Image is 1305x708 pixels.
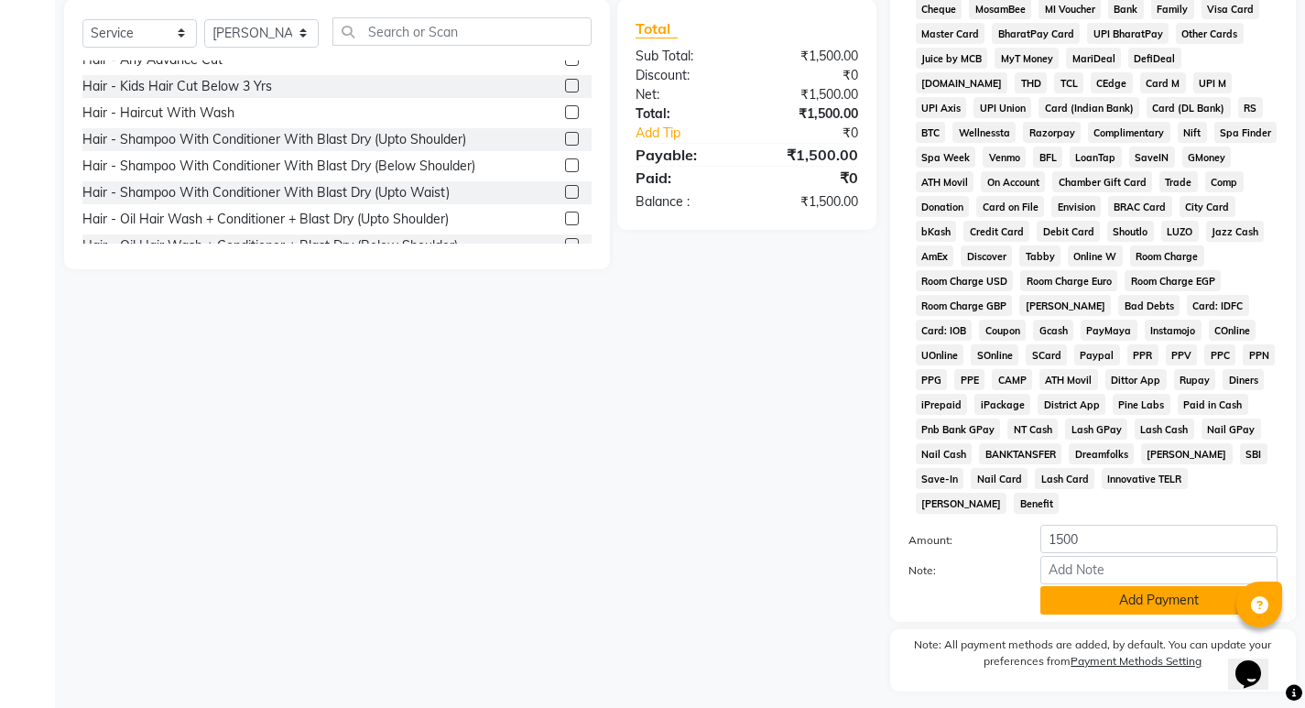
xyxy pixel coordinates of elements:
[1178,122,1207,143] span: Nift
[979,320,1026,341] span: Coupon
[1118,295,1180,316] span: Bad Debts
[916,344,964,365] span: UOnline
[981,171,1045,192] span: On Account
[82,183,450,202] div: Hair - Shampoo With Conditioner With Blast Dry (Upto Waist)
[746,144,871,166] div: ₹1,500.00
[1052,171,1152,192] span: Chamber Gift Card
[973,97,1031,118] span: UPI Union
[1038,394,1105,415] span: District App
[954,369,984,390] span: PPE
[1240,443,1267,464] span: SBI
[746,47,871,66] div: ₹1,500.00
[1065,419,1127,440] span: Lash GPay
[1040,586,1278,615] button: Add Payment
[908,637,1278,677] label: Note: All payment methods are added, by default. You can update your preferences from
[1238,97,1263,118] span: RS
[1161,221,1199,242] span: LUZO
[1209,320,1256,341] span: COnline
[746,167,871,189] div: ₹0
[1026,344,1067,365] span: SCard
[1125,270,1221,291] span: Room Charge EGP
[1033,320,1073,341] span: Gcash
[916,147,976,168] span: Spa Week
[916,468,964,489] span: Save-In
[1223,369,1264,390] span: Diners
[1108,196,1172,217] span: BRAC Card
[1107,221,1154,242] span: Shoutlo
[961,245,1012,267] span: Discover
[1159,171,1198,192] span: Trade
[622,167,746,189] div: Paid:
[82,77,272,96] div: Hair - Kids Hair Cut Below 3 Yrs
[971,344,1018,365] span: SOnline
[1040,556,1278,584] input: Add Note
[895,562,1027,579] label: Note:
[636,19,678,38] span: Total
[1039,369,1098,390] span: ATH Movil
[1074,344,1120,365] span: Paypal
[332,17,592,46] input: Search or Scan
[1066,48,1121,69] span: MariDeal
[1193,72,1233,93] span: UPI M
[622,66,746,85] div: Discount:
[1129,147,1175,168] span: SaveIN
[746,66,871,85] div: ₹0
[895,532,1027,549] label: Amount:
[992,23,1080,44] span: BharatPay Card
[916,419,1001,440] span: Pnb Bank GPay
[1051,196,1101,217] span: Envision
[963,221,1029,242] span: Credit Card
[1105,369,1167,390] span: Dittor App
[1068,245,1123,267] span: Online W
[1205,171,1244,192] span: Comp
[1130,245,1204,267] span: Room Charge
[82,157,475,176] div: Hair - Shampoo With Conditioner With Blast Dry (Below Shoulder)
[1127,344,1158,365] span: PPR
[1037,221,1100,242] span: Debit Card
[1214,122,1278,143] span: Spa Finder
[992,369,1032,390] span: CAMP
[1091,72,1133,93] span: CEdge
[916,196,970,217] span: Donation
[916,394,968,415] span: iPrepaid
[1243,344,1275,365] span: PPN
[916,369,948,390] span: PPG
[746,85,871,104] div: ₹1,500.00
[1187,295,1249,316] span: Card: IDFC
[916,443,973,464] span: Nail Cash
[767,124,872,143] div: ₹0
[1102,468,1188,489] span: Innovative TELR
[1206,221,1265,242] span: Jazz Cash
[622,104,746,124] div: Total:
[82,236,458,256] div: Hair - Oil Hair Wash + Conditioner + Blast Dry (Below Shoulder)
[622,85,746,104] div: Net:
[1070,147,1122,168] span: LoanTap
[1007,419,1058,440] span: NT Cash
[1087,23,1169,44] span: UPI BharatPay
[916,320,973,341] span: Card: IOB
[1020,270,1117,291] span: Room Charge Euro
[1228,635,1287,690] iframe: chat widget
[1204,344,1235,365] span: PPC
[916,23,985,44] span: Master Card
[622,192,746,212] div: Balance :
[1019,295,1111,316] span: [PERSON_NAME]
[82,210,449,229] div: Hair - Oil Hair Wash + Conditioner + Blast Dry (Upto Shoulder)
[1145,320,1202,341] span: Instamojo
[952,122,1016,143] span: Wellnessta
[1141,443,1233,464] span: [PERSON_NAME]
[1202,419,1261,440] span: Nail GPay
[622,124,767,143] a: Add Tip
[746,104,871,124] div: ₹1,500.00
[916,122,946,143] span: BTC
[1023,122,1081,143] span: Razorpay
[916,171,974,192] span: ATH Movil
[1019,245,1060,267] span: Tabby
[1054,72,1083,93] span: TCL
[1015,72,1047,93] span: THD
[976,196,1044,217] span: Card on File
[1147,97,1231,118] span: Card (DL Bank)
[82,130,466,149] div: Hair - Shampoo With Conditioner With Blast Dry (Upto Shoulder)
[1174,369,1216,390] span: Rupay
[82,103,234,123] div: Hair - Haircut With Wash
